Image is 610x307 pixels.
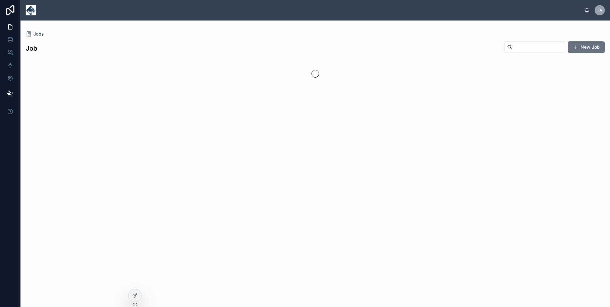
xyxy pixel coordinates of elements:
[598,8,602,13] span: FA
[26,31,44,37] a: Jobs
[26,44,37,53] h1: Job
[568,41,605,53] button: New Job
[26,5,36,15] img: App logo
[41,9,584,12] div: scrollable content
[33,31,44,37] span: Jobs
